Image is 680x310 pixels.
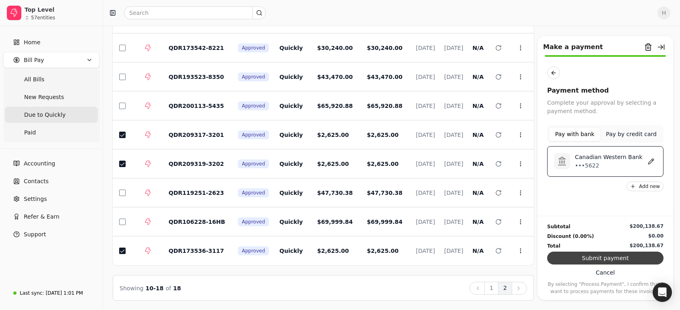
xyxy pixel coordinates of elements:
span: $69,999.84 [367,219,403,225]
span: QDR200113-5435 [169,103,224,109]
span: Approved [242,247,265,254]
p: Complete your approval by selecting a payment method. [547,99,663,116]
span: QDR193523-8350 [169,74,224,80]
span: Approved [242,73,265,81]
div: Payment method [547,86,663,95]
div: 57 entities [31,15,55,20]
button: Pay with bank [549,127,601,141]
span: $2,625.00 [367,132,399,138]
span: Support [24,230,46,239]
span: Contacts [24,177,49,186]
span: Quickly [279,132,303,138]
button: Add new [626,182,663,191]
span: $2,625.00 [367,161,399,167]
div: Subtotal [547,223,570,231]
span: Quickly [279,219,303,225]
span: QDR119251-2623 [169,190,224,196]
span: $2,625.00 [367,248,399,254]
span: Approved [242,131,265,138]
a: Settings [3,191,99,207]
span: [DATE] [444,219,463,225]
span: [DATE] [416,103,435,109]
span: Showing [120,285,143,291]
span: N/A [473,219,484,225]
a: New Requests [5,89,98,105]
button: 1 [484,282,498,295]
span: Settings [24,195,47,203]
div: $200,138.67 [630,242,663,249]
span: QDR173536-3117 [169,248,224,254]
div: Last sync: [20,289,44,297]
button: Bill Pay [3,52,99,68]
div: Make a payment [543,42,603,52]
span: Approved [242,218,265,225]
span: [DATE] [444,74,463,80]
span: Refer & Earn [24,213,60,221]
div: Discount (0.00%) [547,232,594,240]
span: of [165,285,171,291]
span: $30,240.00 [317,45,353,51]
a: Contacts [3,173,99,189]
span: Due to Quickly [24,111,66,119]
button: H [657,6,670,19]
span: [DATE] [444,103,463,109]
span: $43,470.00 [317,74,353,80]
span: [DATE] [444,45,463,51]
div: Open Intercom Messenger [653,283,672,302]
a: Paid [5,124,98,141]
div: Total [547,242,560,250]
span: N/A [473,103,484,109]
span: $47,730.38 [367,190,403,196]
span: [DATE] [444,248,463,254]
button: Pay by credit card [601,127,662,141]
span: $43,470.00 [367,74,403,80]
button: 2 [498,282,512,295]
span: Bill Pay [24,56,44,64]
p: Canadian Western Bank [575,153,643,161]
p: •••5622 [575,161,643,170]
span: Paid [24,128,36,137]
span: [DATE] [416,74,435,80]
span: [DATE] [444,161,463,167]
span: Quickly [279,45,303,51]
a: Due to Quickly [5,107,98,123]
span: [DATE] [444,190,463,196]
span: N/A [473,248,484,254]
span: QDR209319-3202 [169,161,224,167]
a: Last sync:[DATE] 1:01 PM [3,286,99,300]
input: Search [124,6,266,19]
span: 18 [173,285,181,291]
span: [DATE] [416,190,435,196]
span: [DATE] [416,45,435,51]
span: $2,625.00 [317,161,349,167]
span: Quickly [279,161,303,167]
span: Approved [242,160,265,167]
span: N/A [473,74,484,80]
span: QDR173542-8221 [169,45,224,51]
p: By selecting "Process Payment", I confirm that I want to process payments for these invoices. [547,281,663,295]
div: [DATE] 1:01 PM [45,289,83,297]
span: New Requests [24,93,64,101]
span: Home [24,38,40,47]
span: N/A [473,161,484,167]
button: Refer & Earn [3,209,99,225]
span: $47,730.38 [317,190,353,196]
a: Home [3,34,99,50]
span: [DATE] [416,248,435,254]
span: Quickly [279,103,303,109]
span: $2,625.00 [317,132,349,138]
span: Quickly [279,74,303,80]
a: All Bills [5,71,98,87]
button: Support [3,226,99,242]
span: [DATE] [444,132,463,138]
span: Approved [242,102,265,110]
a: Accounting [3,155,99,172]
span: [DATE] [416,219,435,225]
span: $30,240.00 [367,45,403,51]
span: N/A [473,190,484,196]
span: $2,625.00 [317,248,349,254]
div: $0.00 [648,232,663,240]
span: QDR106228-16HB [169,219,225,225]
span: 10 - 18 [146,285,164,291]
